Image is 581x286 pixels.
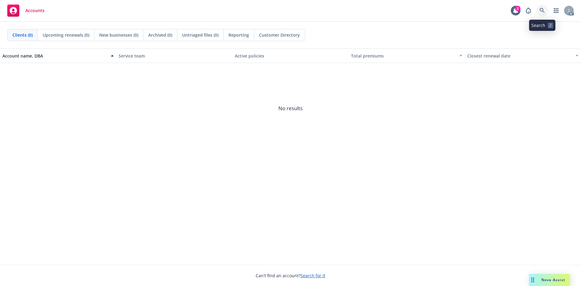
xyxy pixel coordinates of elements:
div: Service team [119,53,230,59]
div: Closest renewal date [467,53,572,59]
div: Total premiums [351,53,456,59]
a: Accounts [5,2,47,19]
span: Reporting [228,32,249,38]
button: Closest renewal date [465,48,581,63]
div: 2 [515,6,520,11]
span: Nova Assist [541,277,565,282]
div: Active policies [235,53,346,59]
a: Search [536,5,548,17]
span: Accounts [25,8,44,13]
div: Drag to move [529,274,537,286]
span: Customer Directory [259,32,300,38]
span: New businesses (0) [99,32,138,38]
span: Untriaged files (0) [182,32,218,38]
span: Can't find an account? [256,272,325,279]
a: Search for it [300,273,325,278]
span: Upcoming renewals (0) [43,32,89,38]
button: Nova Assist [529,274,570,286]
a: Switch app [550,5,562,17]
button: Active policies [232,48,349,63]
div: Account name, DBA [2,53,107,59]
a: Report a Bug [522,5,534,17]
button: Service team [116,48,232,63]
span: Archived (0) [148,32,172,38]
button: Total premiums [349,48,465,63]
span: Clients (0) [12,32,33,38]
